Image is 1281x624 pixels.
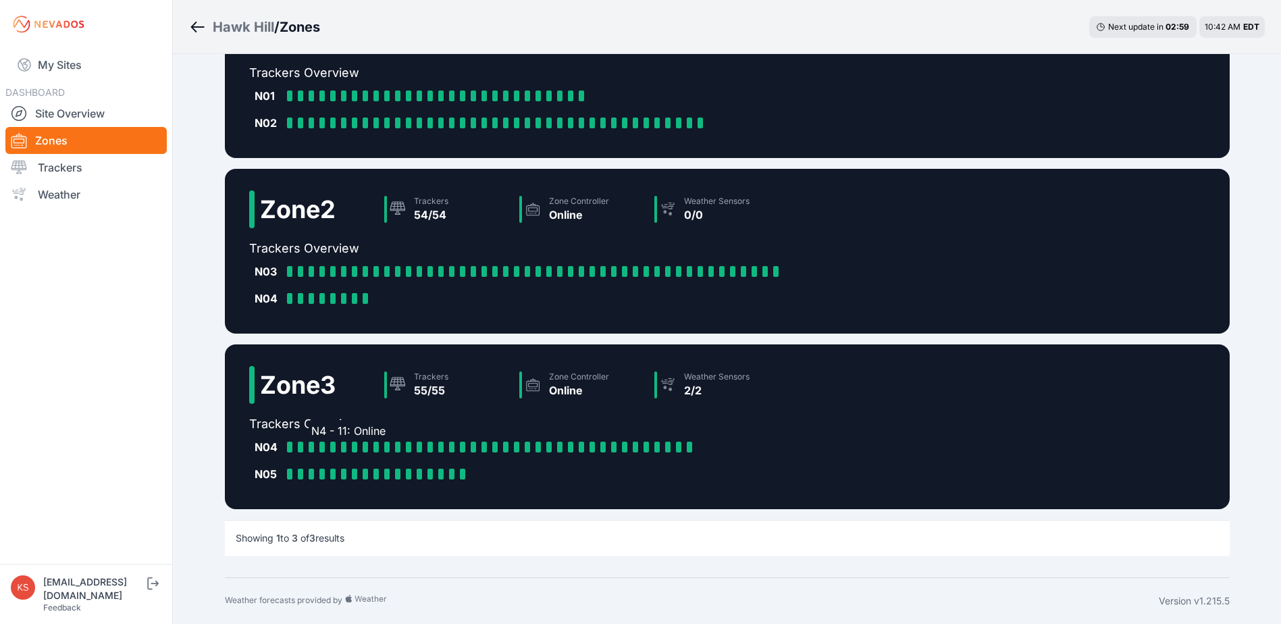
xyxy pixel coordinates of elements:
[684,382,750,398] div: 2/2
[1108,22,1164,32] span: Next update in
[213,18,274,36] a: Hawk Hill
[549,382,609,398] div: Online
[309,442,319,452] a: N4 - 11: Online
[189,9,320,45] nav: Breadcrumb
[414,382,448,398] div: 55/55
[11,14,86,35] img: Nevados
[5,49,167,81] a: My Sites
[276,532,280,544] span: 1
[5,127,167,154] a: Zones
[684,207,750,223] div: 0/0
[414,207,448,223] div: 54/54
[5,154,167,181] a: Trackers
[255,290,282,307] div: N04
[11,575,35,600] img: ksmart@nexamp.com
[1243,22,1259,32] span: EDT
[292,532,298,544] span: 3
[414,371,448,382] div: Trackers
[236,531,344,545] p: Showing to of results
[249,63,779,82] h2: Trackers Overview
[1166,22,1190,32] div: 02 : 59
[249,415,784,434] h2: Trackers Overview
[260,196,336,223] h2: Zone 2
[43,575,145,602] div: [EMAIL_ADDRESS][DOMAIN_NAME]
[649,190,784,228] a: Weather Sensors0/0
[549,371,609,382] div: Zone Controller
[255,439,282,455] div: N04
[549,207,609,223] div: Online
[255,466,282,482] div: N05
[684,196,750,207] div: Weather Sensors
[255,263,282,280] div: N03
[274,18,280,36] span: /
[255,88,282,104] div: N01
[1159,594,1230,608] div: Version v1.215.5
[649,366,784,404] a: Weather Sensors2/2
[309,532,315,544] span: 3
[379,190,514,228] a: Trackers54/54
[5,181,167,208] a: Weather
[1205,22,1240,32] span: 10:42 AM
[549,196,609,207] div: Zone Controller
[5,100,167,127] a: Site Overview
[225,594,1159,608] div: Weather forecasts provided by
[249,239,789,258] h2: Trackers Overview
[260,371,336,398] h2: Zone 3
[255,115,282,131] div: N02
[5,86,65,98] span: DASHBOARD
[414,196,448,207] div: Trackers
[280,18,320,36] h3: Zones
[43,602,81,613] a: Feedback
[684,371,750,382] div: Weather Sensors
[379,366,514,404] a: Trackers55/55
